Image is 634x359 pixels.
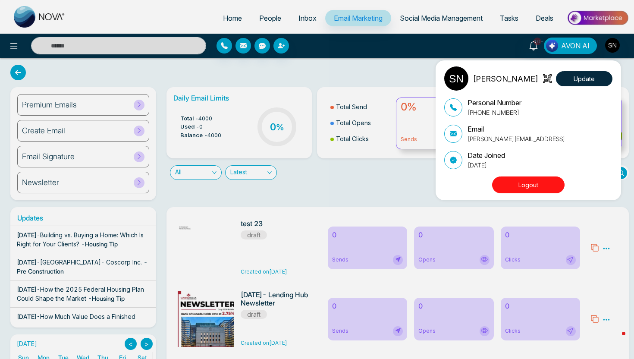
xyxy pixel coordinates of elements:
[492,176,565,193] button: Logout
[468,98,521,108] p: Personal Number
[556,71,612,86] button: Update
[605,330,625,350] iframe: Intercom live chat
[468,134,565,143] p: [PERSON_NAME][EMAIL_ADDRESS]
[468,161,505,170] p: [DATE]
[468,124,565,134] p: Email
[473,73,538,85] p: [PERSON_NAME]
[468,150,505,161] p: Date Joined
[468,108,521,117] p: [PHONE_NUMBER]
